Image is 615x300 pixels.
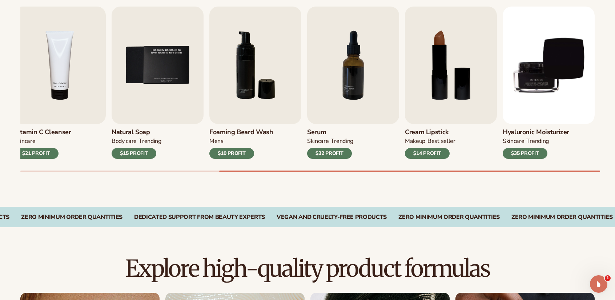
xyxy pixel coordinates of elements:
div: $10 PROFIT [209,148,254,159]
h2: Explore high-quality product formulas [20,256,595,281]
div: SKINCARE [307,137,329,145]
div: $32 PROFIT [307,148,352,159]
a: 6 / 9 [209,7,301,159]
div: mens [209,137,224,145]
span: 1 [605,275,611,281]
div: $21 PROFIT [14,148,59,159]
div: BEST SELLER [427,137,455,145]
div: BODY Care [112,137,137,145]
div: $15 PROFIT [112,148,156,159]
iframe: Intercom live chat [590,275,607,293]
h3: Cream Lipstick [405,128,455,136]
div: Vegan and Cruelty-Free Products [277,214,387,221]
div: Skincare [14,137,35,145]
div: TRENDING [526,137,548,145]
a: 5 / 9 [112,7,204,159]
h3: Serum [307,128,353,136]
div: $14 PROFIT [405,148,450,159]
h3: Vitamin C Cleanser [14,128,71,136]
div: TRENDING [139,137,161,145]
div: DEDICATED SUPPORT FROM BEAUTY EXPERTS [134,214,265,221]
h3: Foaming beard wash [209,128,273,136]
h3: Natural Soap [112,128,161,136]
div: Zero Minimum Order QuantitieS [398,214,500,221]
a: 7 / 9 [307,7,399,159]
a: 8 / 9 [405,7,497,159]
a: 9 / 9 [503,7,595,159]
div: TRENDING [331,137,353,145]
div: SKINCARE [503,137,524,145]
div: MAKEUP [405,137,425,145]
div: $35 PROFIT [503,148,547,159]
div: ZERO MINIMUM ORDER QUANTITIES [21,214,122,221]
div: Zero Minimum Order QuantitieS [511,214,613,221]
a: 4 / 9 [14,7,106,159]
h3: Hyaluronic moisturizer [503,128,569,136]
